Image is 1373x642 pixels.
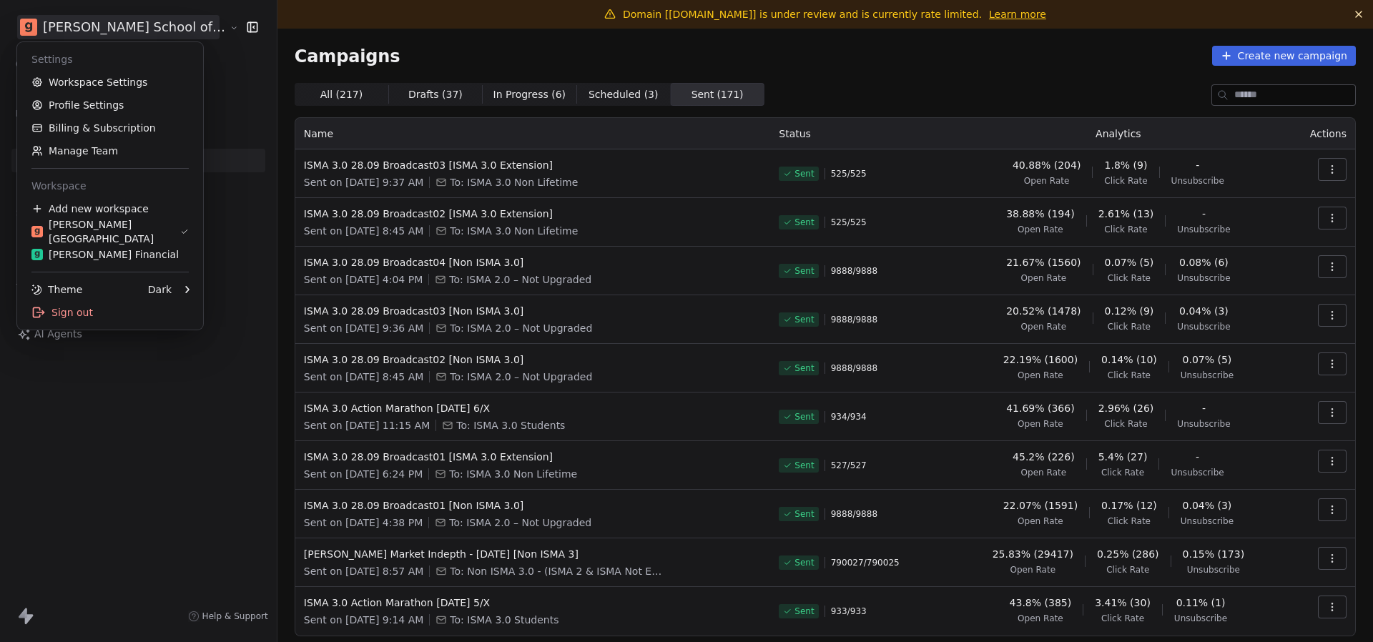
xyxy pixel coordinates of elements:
[31,247,179,262] div: [PERSON_NAME] Financial
[31,282,82,297] div: Theme
[23,71,197,94] a: Workspace Settings
[23,139,197,162] a: Manage Team
[31,226,43,237] img: Goela%20School%20Logos%20(4).png
[23,117,197,139] a: Billing & Subscription
[23,197,197,220] div: Add new workspace
[148,282,172,297] div: Dark
[23,48,197,71] div: Settings
[23,174,197,197] div: Workspace
[23,301,197,324] div: Sign out
[23,94,197,117] a: Profile Settings
[31,217,180,246] div: [PERSON_NAME][GEOGRAPHIC_DATA]
[31,249,43,260] img: Goela%20Fin%20Logos%20(4).png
